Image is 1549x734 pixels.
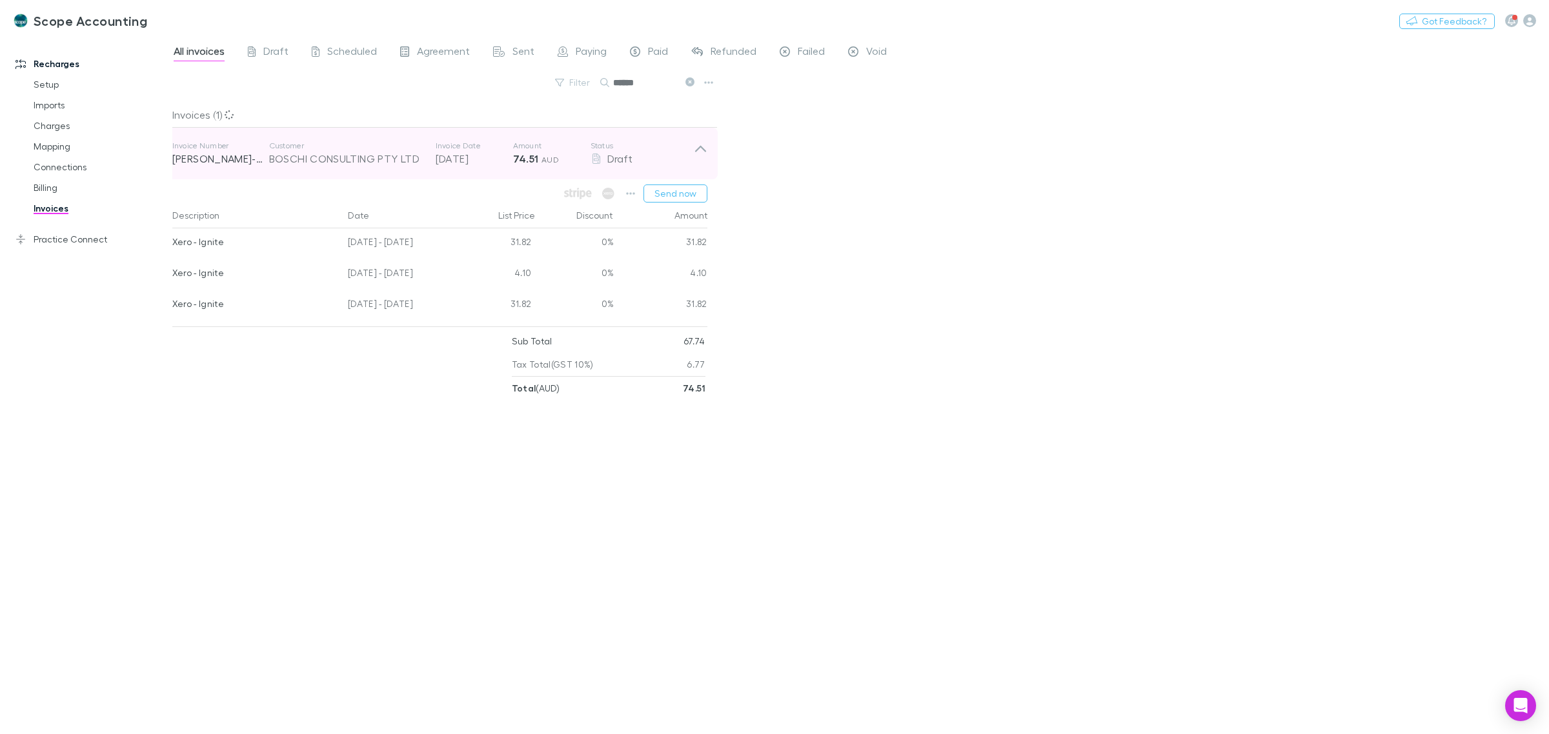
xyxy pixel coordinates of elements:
[561,184,595,203] span: Available when invoice is finalised
[459,228,536,259] div: 31.82
[21,157,182,177] a: Connections
[162,128,718,179] div: Invoice Number[PERSON_NAME]-0108CustomerBOSCHI CONSULTING PTY LTDInvoice Date[DATE]Amount74.51 AU...
[614,259,707,290] div: 4.10
[683,382,705,393] strong: 74.51
[172,228,338,255] div: Xero - Ignite
[683,330,705,353] p: 67.74
[542,155,559,164] span: AUD
[3,54,182,74] a: Recharges
[512,330,552,353] p: Sub Total
[5,5,155,36] a: Scope Accounting
[512,45,534,61] span: Sent
[643,184,707,203] button: Send now
[711,45,756,61] span: Refunded
[436,151,513,166] p: [DATE]
[614,290,707,321] div: 31.82
[536,259,614,290] div: 0%
[549,75,598,90] button: Filter
[513,152,539,165] strong: 74.51
[13,13,28,28] img: Scope Accounting's Logo
[513,141,591,151] p: Amount
[599,184,618,203] span: Available when invoice is finalised
[34,13,147,28] h3: Scope Accounting
[263,45,289,61] span: Draft
[3,229,182,250] a: Practice Connect
[607,152,633,164] span: Draft
[343,290,459,321] div: [DATE] - [DATE]
[614,228,707,259] div: 31.82
[172,290,338,317] div: Xero - Ignite
[536,290,614,321] div: 0%
[1505,690,1536,721] div: Open Intercom Messenger
[21,177,182,198] a: Billing
[536,228,614,259] div: 0%
[343,228,459,259] div: [DATE] - [DATE]
[459,259,536,290] div: 4.10
[798,45,825,61] span: Failed
[512,353,594,376] p: Tax Total (GST 10%)
[21,95,182,115] a: Imports
[21,198,182,219] a: Invoices
[576,45,607,61] span: Paying
[327,45,377,61] span: Scheduled
[21,74,182,95] a: Setup
[512,382,536,393] strong: Total
[269,151,423,166] div: BOSCHI CONSULTING PTY LTD
[174,45,225,61] span: All invoices
[269,141,423,151] p: Customer
[21,115,182,136] a: Charges
[687,353,705,376] p: 6.77
[648,45,668,61] span: Paid
[172,259,338,286] div: Xero - Ignite
[172,141,269,151] p: Invoice Number
[172,151,269,166] p: [PERSON_NAME]-0108
[512,377,560,400] p: ( AUD )
[343,259,459,290] div: [DATE] - [DATE]
[21,136,182,157] a: Mapping
[436,141,513,151] p: Invoice Date
[1399,14,1495,29] button: Got Feedback?
[417,45,470,61] span: Agreement
[591,141,694,151] p: Status
[866,45,887,61] span: Void
[459,290,536,321] div: 31.82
